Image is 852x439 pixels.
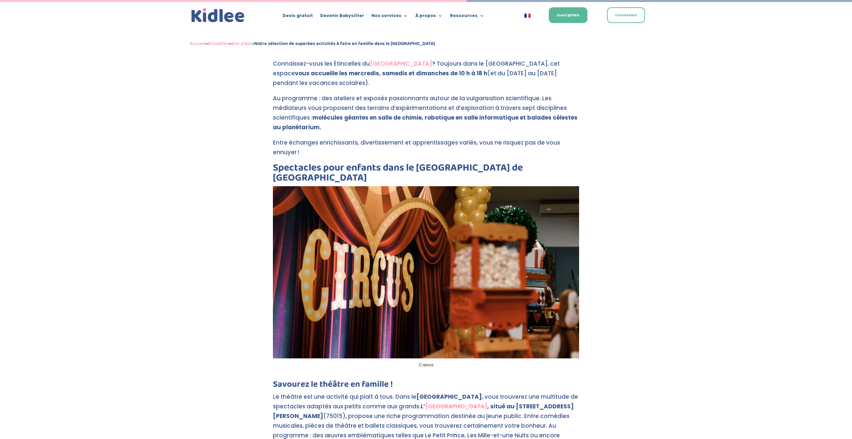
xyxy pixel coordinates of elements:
a: Devenir Babysitter [320,13,364,21]
a: Ressources [450,13,484,21]
a: [GEOGRAPHIC_DATA] [425,402,487,410]
a: Actualités [208,40,229,48]
p: Entre échanges enrichissants, divertissement et apprentissages variés, vous ne risquez pas de vou... [273,138,579,163]
h2: Spectacles pour enfants dans le [GEOGRAPHIC_DATA] de [GEOGRAPHIC_DATA] [273,163,579,186]
img: logo_kidlee_bleu [190,7,246,24]
img: 15ème arrondissement cirque [273,186,579,358]
a: Bon plans [231,40,252,48]
figcaption: Canva [273,360,579,370]
strong: vous accueille les mercredis, samedis et dimanches de 10 h à 18 h [295,69,487,77]
p: Connaissez-vous les Étincelles du ? Toujours dans le [GEOGRAPHIC_DATA], cet espace (et du [DATE] ... [273,59,579,94]
strong: molécules géantes en salle de chimie, robotique en salle informatique et balades célestes au plan... [273,114,577,131]
a: [GEOGRAPHIC_DATA] [370,60,432,68]
a: Kidlee Logo [190,7,246,24]
a: Connexion [607,7,645,23]
span: » » » [190,40,435,48]
a: À propos [415,13,443,21]
strong: [GEOGRAPHIC_DATA] [416,393,482,401]
a: Accueil [190,40,205,48]
strong: Notre sélection de superbes activités à faire en famille dans le [GEOGRAPHIC_DATA] [254,40,435,48]
p: Au programme : des ateliers et exposés passionnants autour de la vulgarisation scientifique. Les ... [273,94,579,138]
strong: L’ [421,402,425,410]
strong: , situé au [STREET_ADDRESS][PERSON_NAME] [273,402,574,420]
a: Devis gratuit [283,13,313,21]
a: Nos services [371,13,408,21]
img: Français [525,14,531,18]
a: Inscription [549,7,587,23]
h3: Savourez le théâtre en famille ! [273,380,579,392]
